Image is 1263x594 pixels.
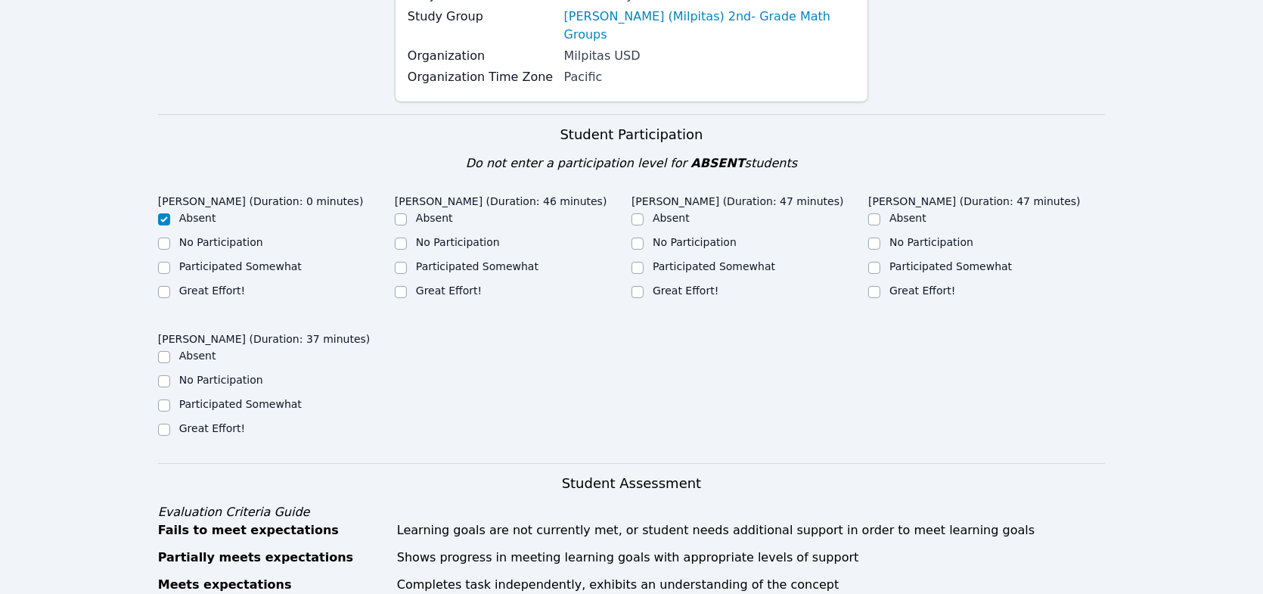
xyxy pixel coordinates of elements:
label: Great Effort! [179,422,245,434]
label: Organization Time Zone [408,68,555,86]
label: Absent [179,212,216,224]
div: Meets expectations [158,576,388,594]
label: No Participation [179,236,263,248]
div: Shows progress in meeting learning goals with appropriate levels of support [397,549,1105,567]
label: Participated Somewhat [889,260,1012,272]
legend: [PERSON_NAME] (Duration: 47 minutes) [868,188,1081,210]
label: Study Group [408,8,555,26]
label: No Participation [653,236,737,248]
div: Milpitas USD [564,47,856,65]
label: Absent [416,212,453,224]
div: Pacific [564,68,856,86]
label: No Participation [179,374,263,386]
label: Absent [889,212,926,224]
label: No Participation [416,236,500,248]
span: ABSENT [690,156,744,170]
h3: Student Assessment [158,473,1106,494]
div: Partially meets expectations [158,549,388,567]
label: Great Effort! [889,285,955,297]
div: Fails to meet expectations [158,521,388,540]
label: Participated Somewhat [416,260,538,272]
label: Participated Somewhat [653,260,775,272]
label: Organization [408,47,555,65]
label: Absent [179,350,216,362]
div: Do not enter a participation level for students [158,154,1106,173]
legend: [PERSON_NAME] (Duration: 0 minutes) [158,188,364,210]
label: Great Effort! [179,285,245,297]
legend: [PERSON_NAME] (Duration: 46 minutes) [395,188,607,210]
div: Completes task independently, exhibits an understanding of the concept [397,576,1105,594]
legend: [PERSON_NAME] (Duration: 37 minutes) [158,325,371,348]
div: Learning goals are not currently met, or student needs additional support in order to meet learni... [397,521,1105,540]
h3: Student Participation [158,124,1106,145]
legend: [PERSON_NAME] (Duration: 47 minutes) [631,188,844,210]
div: Evaluation Criteria Guide [158,503,1106,521]
label: No Participation [889,236,973,248]
label: Participated Somewhat [179,260,302,272]
label: Great Effort! [416,285,482,297]
label: Participated Somewhat [179,398,302,410]
label: Absent [653,212,690,224]
a: [PERSON_NAME] (Milpitas) 2nd- Grade Math Groups [564,8,856,44]
label: Great Effort! [653,285,718,297]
